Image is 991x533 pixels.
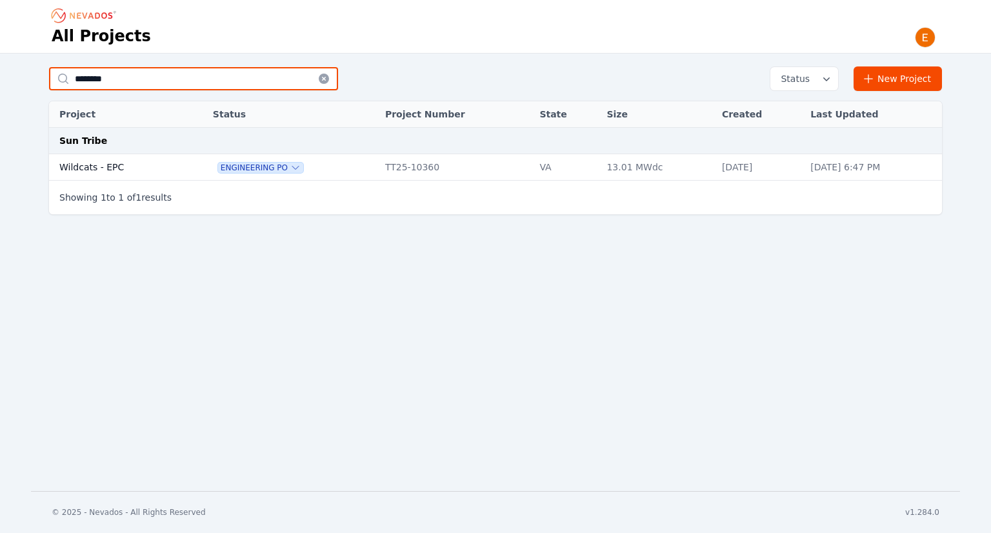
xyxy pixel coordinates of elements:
[533,101,600,128] th: State
[49,154,942,181] tr: Wildcats - EPCEngineering POTT25-10360VA13.01 MWdc[DATE][DATE] 6:47 PM
[218,163,303,173] button: Engineering PO
[379,154,533,181] td: TT25-10360
[804,154,942,181] td: [DATE] 6:47 PM
[600,154,715,181] td: 13.01 MWdc
[206,101,379,128] th: Status
[52,26,151,46] h1: All Projects
[135,192,141,203] span: 1
[52,507,206,518] div: © 2025 - Nevados - All Rights Reserved
[905,507,939,518] div: v1.284.0
[600,101,715,128] th: Size
[49,101,185,128] th: Project
[776,72,810,85] span: Status
[52,5,120,26] nav: Breadcrumb
[49,154,185,181] td: Wildcats - EPC
[770,67,838,90] button: Status
[915,27,936,48] img: Emily Walker
[854,66,942,91] a: New Project
[804,101,942,128] th: Last Updated
[118,192,124,203] span: 1
[59,191,172,204] p: Showing to of results
[101,192,106,203] span: 1
[716,154,804,181] td: [DATE]
[533,154,600,181] td: VA
[379,101,533,128] th: Project Number
[49,128,942,154] td: Sun Tribe
[716,101,804,128] th: Created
